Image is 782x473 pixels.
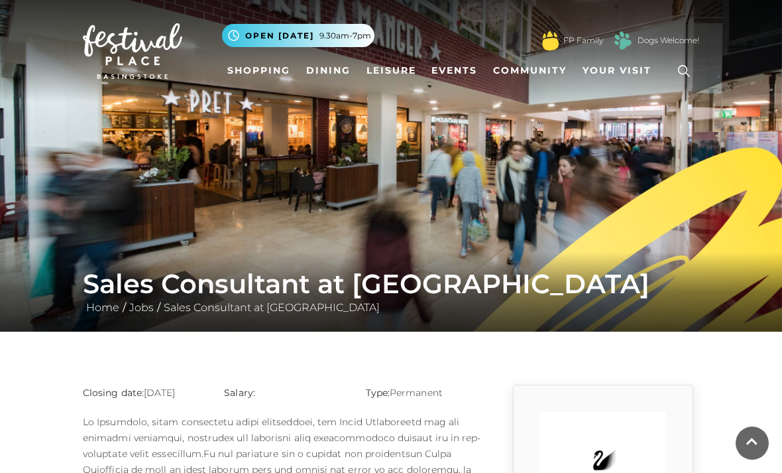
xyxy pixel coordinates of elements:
a: Jobs [126,301,157,314]
a: Leisure [361,58,421,83]
span: Your Visit [583,64,651,78]
strong: Salary: [224,387,255,399]
a: Community [488,58,572,83]
a: FP Family [563,34,603,46]
a: Dogs Welcome! [638,34,699,46]
img: Festival Place Logo [83,23,182,79]
strong: Closing date: [83,387,144,399]
h1: Sales Consultant at [GEOGRAPHIC_DATA] [83,268,699,300]
button: Open [DATE] 9.30am-7pm [222,24,374,47]
a: Shopping [222,58,296,83]
strong: Type: [366,387,390,399]
p: [DATE] [83,385,204,401]
a: Home [83,301,123,314]
a: Dining [301,58,356,83]
span: 9.30am-7pm [319,30,371,42]
span: Open [DATE] [245,30,314,42]
a: Events [426,58,482,83]
a: Sales Consultant at [GEOGRAPHIC_DATA] [160,301,383,314]
a: Your Visit [577,58,663,83]
div: / / [73,268,709,316]
p: Permanent [366,385,487,401]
